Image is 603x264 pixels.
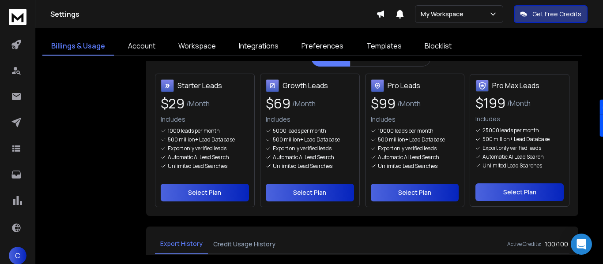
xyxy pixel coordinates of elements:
[507,98,531,108] span: /Month
[283,80,328,91] h3: Growth Leads
[388,80,420,91] h3: Pro Leads
[545,240,569,249] h3: 100 / 100
[482,153,544,160] p: Automatic AI Lead Search
[482,162,542,169] p: Unlimited Lead Searches
[482,127,539,134] p: 25000 leads per month
[155,234,208,254] button: Export History
[42,37,114,56] a: Billings & Usage
[168,163,227,170] p: Unlimited Lead Searches
[475,115,564,123] p: Includes
[293,37,352,56] a: Preferences
[378,154,439,161] p: Automatic AI Lead Search
[475,183,564,201] button: Select Plan
[208,234,281,254] button: Credit Usage History
[168,154,229,161] p: Automatic AI Lead Search
[119,37,164,56] a: Account
[170,37,225,56] a: Workspace
[371,184,459,201] button: Select Plan
[492,80,539,91] h3: Pro Max Leads
[161,96,185,112] span: $ 29
[475,95,505,111] span: $ 199
[168,127,220,134] p: 1000 leads per month
[514,5,588,23] button: Get Free Credits
[421,10,467,19] p: My Workspace
[397,98,421,109] span: /Month
[50,9,376,19] h1: Settings
[266,96,290,112] span: $ 69
[292,98,316,109] span: /Month
[177,80,222,91] h3: Starter Leads
[416,37,460,56] a: Blocklist
[378,136,445,143] p: 500 million+ Lead Database
[378,127,433,134] p: 10000 leads per month
[482,136,550,143] p: 500 million+ Lead Database
[168,136,235,143] p: 500 million+ Lead Database
[168,145,226,152] p: Export only verified leads
[9,9,26,25] img: logo
[273,136,340,143] p: 500 million+ Lead Database
[186,98,210,109] span: /Month
[378,145,437,152] p: Export only verified leads
[378,163,437,170] p: Unlimited Lead Searches
[273,163,332,170] p: Unlimited Lead Searches
[161,115,249,124] p: Includes
[358,37,411,56] a: Templates
[532,10,581,19] p: Get Free Credits
[482,145,541,152] p: Export only verified leads
[571,234,592,255] div: Open Intercom Messenger
[161,184,249,201] button: Select Plan
[507,241,541,248] h6: Active Credits:
[371,115,459,124] p: Includes
[371,96,396,112] span: $ 99
[273,127,326,134] p: 5000 leads per month
[273,145,332,152] p: Export only verified leads
[273,154,334,161] p: Automatic AI Lead Search
[230,37,287,56] a: Integrations
[266,115,354,124] p: Includes
[266,184,354,201] button: Select Plan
